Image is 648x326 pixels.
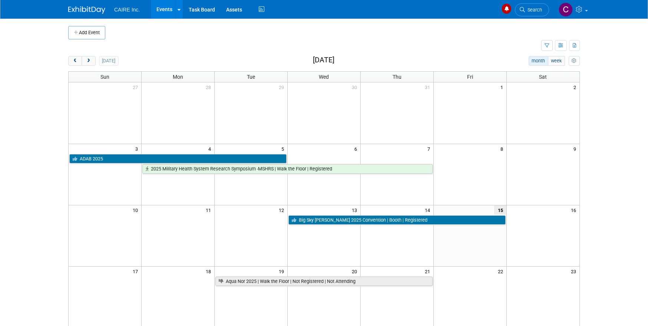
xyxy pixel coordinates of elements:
[467,74,473,80] span: Fri
[99,56,119,66] button: [DATE]
[278,205,287,215] span: 12
[288,215,506,225] a: Big Sky [PERSON_NAME] 2025 Convention | Booth | Registered
[393,74,401,80] span: Thu
[132,267,141,276] span: 17
[208,144,214,153] span: 4
[427,144,433,153] span: 7
[494,205,506,215] span: 15
[319,74,329,80] span: Wed
[114,7,140,13] span: CAIRE Inc.
[135,144,141,153] span: 3
[525,7,542,13] span: Search
[539,74,547,80] span: Sat
[215,277,433,286] a: Aqua Nor 2025 | Walk the Floor | Not Registered | Not Attending
[424,205,433,215] span: 14
[142,164,432,174] a: 2025 Military Health System Research Symposium -MSHRS | Walk the Floor | Registered
[351,267,360,276] span: 20
[515,3,549,16] a: Search
[570,267,579,276] span: 23
[500,144,506,153] span: 8
[173,74,183,80] span: Mon
[500,82,506,92] span: 1
[205,267,214,276] span: 18
[354,144,360,153] span: 6
[132,205,141,215] span: 10
[424,267,433,276] span: 21
[559,3,573,17] img: Carla Barnes
[205,205,214,215] span: 11
[573,82,579,92] span: 2
[281,144,287,153] span: 5
[529,56,548,66] button: month
[351,205,360,215] span: 13
[205,82,214,92] span: 28
[424,82,433,92] span: 31
[82,56,95,66] button: next
[69,154,287,164] a: ADAB 2025
[573,144,579,153] span: 9
[68,6,105,14] img: ExhibitDay
[247,74,255,80] span: Tue
[351,82,360,92] span: 30
[497,267,506,276] span: 22
[100,74,109,80] span: Sun
[570,205,579,215] span: 16
[569,56,580,66] button: myCustomButton
[278,82,287,92] span: 29
[278,267,287,276] span: 19
[132,82,141,92] span: 27
[572,59,576,63] i: Personalize Calendar
[68,26,105,39] button: Add Event
[548,56,565,66] button: week
[68,56,82,66] button: prev
[313,56,334,64] h2: [DATE]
